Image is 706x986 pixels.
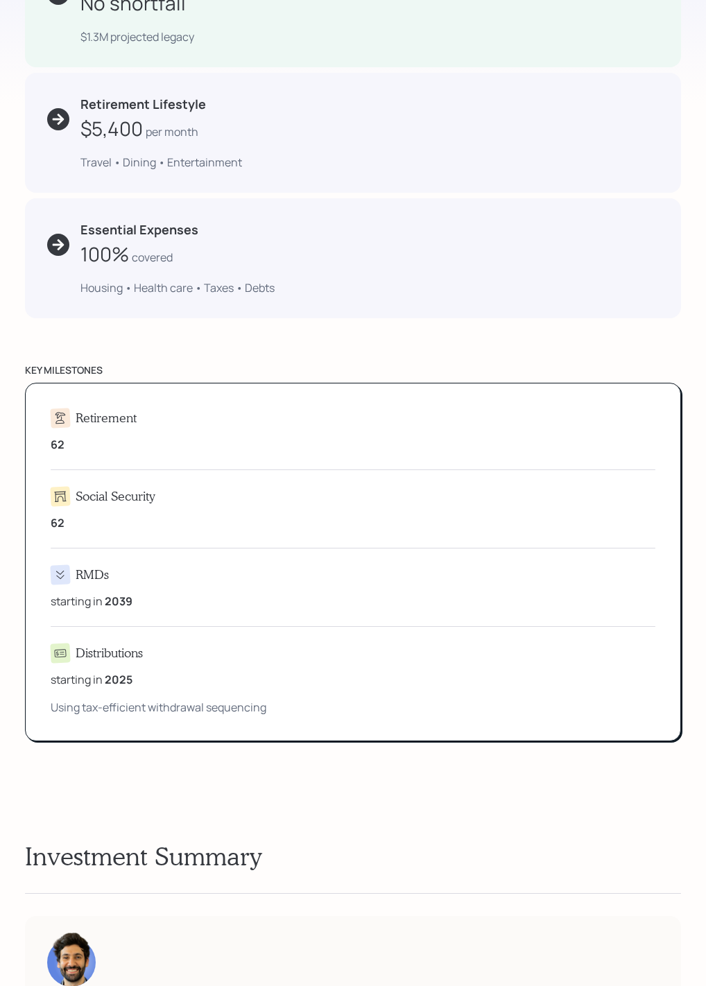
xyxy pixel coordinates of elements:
div: key milestones [25,363,681,377]
b: Essential Expenses [80,221,198,238]
b: 62 [51,515,64,530]
b: 2039 [105,594,132,609]
div: 100% [80,239,129,268]
b: 62 [51,437,64,452]
div: starting in [51,671,132,688]
div: Housing • Health care • Taxes • Debts [80,279,659,296]
h4: Social Security [76,489,155,504]
h1: Investment Summary [25,841,261,871]
h4: RMDs [76,567,109,582]
h4: Distributions [76,646,143,661]
b: Retirement Lifestyle [80,96,206,112]
div: Travel • Dining • Entertainment [80,154,659,171]
div: per month [146,123,198,140]
div: $1.3M projected legacy [80,28,659,45]
h4: Retirement [76,410,137,426]
b: 2025 [105,672,132,687]
div: Using tax-efficient withdrawal sequencing [51,699,655,716]
div: covered [132,249,173,266]
div: starting in [51,593,132,609]
div: $5,400 [80,114,143,143]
